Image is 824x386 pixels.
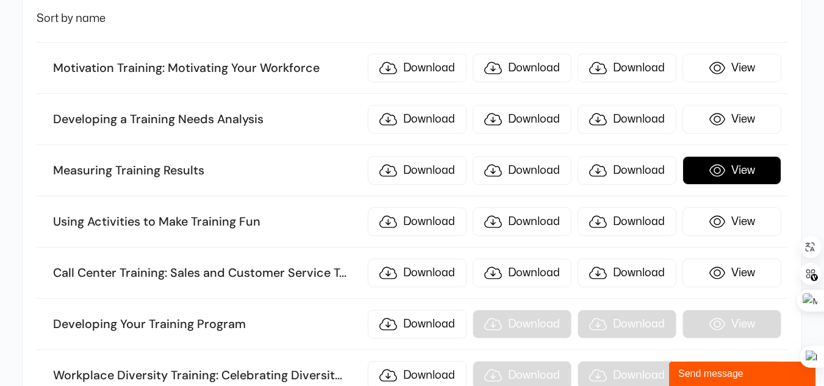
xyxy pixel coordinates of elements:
h3: Call Center Training: Sales and Customer Service T [53,265,362,281]
a: Download [473,105,571,134]
a: Download [578,105,676,134]
span: ... [335,367,342,383]
h3: Workplace Diversity Training: Celebrating Diversit [53,368,362,384]
a: Download [368,54,467,82]
iframe: chat widget [669,359,818,386]
a: Download [368,207,467,236]
a: View [682,156,781,185]
a: Download [368,156,467,185]
a: View [682,207,781,236]
h3: Using Activities to Make Training Fun [53,214,362,230]
a: Download [578,259,676,287]
a: View [682,259,781,287]
a: Download [578,207,676,236]
a: Download [368,310,467,338]
span: ... [339,265,346,281]
a: Download [578,54,676,82]
a: Download [578,156,676,185]
a: Download [368,259,467,287]
h3: Developing a Training Needs Analysis [53,112,362,127]
a: Download [473,259,571,287]
span: Sort by name [37,13,106,24]
a: View [682,105,781,134]
h3: Measuring Training Results [53,163,362,179]
a: Download [473,156,571,185]
a: Download [473,54,571,82]
h3: Motivation Training: Motivating Your Workforce [53,60,362,76]
a: Download [368,105,467,134]
a: View [682,54,781,82]
h3: Developing Your Training Program [53,316,362,332]
a: Download [473,207,571,236]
